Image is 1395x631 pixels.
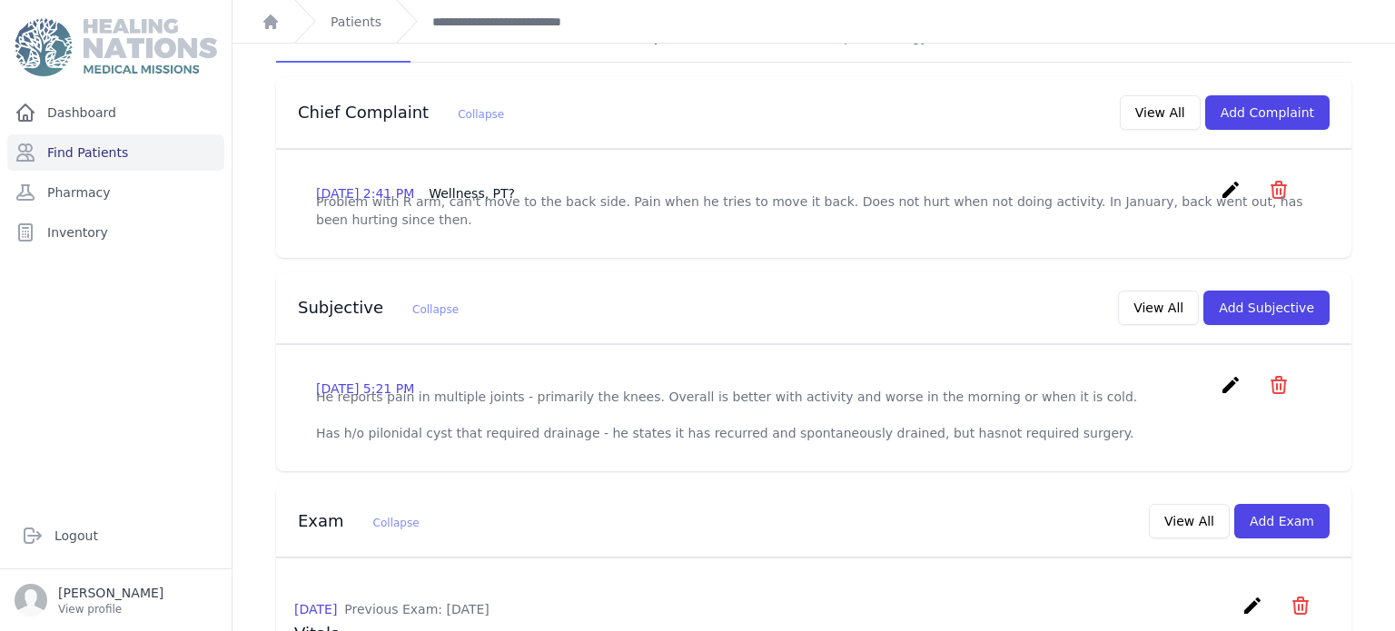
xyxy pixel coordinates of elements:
a: Find Patients [7,134,224,171]
h3: Chief Complaint [298,102,504,123]
p: Problem with R arm, can't move to the back side. Pain when he tries to move it back. Does not hur... [316,192,1311,229]
button: View All [1149,504,1230,538]
button: View All [1120,95,1201,130]
i: create [1242,595,1263,616]
span: Collapse [373,517,420,529]
span: Collapse [412,303,459,316]
a: [PERSON_NAME] View profile [15,584,217,616]
button: Add Subjective [1203,291,1330,325]
a: Patients [331,13,381,31]
p: View profile [58,602,163,616]
p: [PERSON_NAME] [58,584,163,602]
img: Medical Missions EMR [15,18,216,76]
i: create [1220,179,1242,201]
i: create [1220,374,1242,396]
a: create [1220,187,1246,204]
a: create [1220,382,1246,399]
a: Pharmacy [7,174,224,211]
a: Inventory [7,214,224,251]
a: Logout [15,518,217,554]
span: Wellness, PT? [429,186,515,201]
button: Add Complaint [1205,95,1330,130]
span: Collapse [458,108,504,121]
button: View All [1118,291,1199,325]
p: [DATE] 5:21 PM [316,380,414,398]
p: [DATE] 2:41 PM [316,184,515,202]
a: create [1242,603,1268,620]
p: He reports pain in multiple joints - primarily the knees. Overall is better with activity and wor... [316,388,1311,442]
a: Dashboard [7,94,224,131]
h3: Exam [298,510,420,532]
p: [DATE] [294,600,490,618]
h3: Subjective [298,297,459,319]
button: Add Exam [1234,504,1330,538]
span: Previous Exam: [DATE] [344,602,489,616]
